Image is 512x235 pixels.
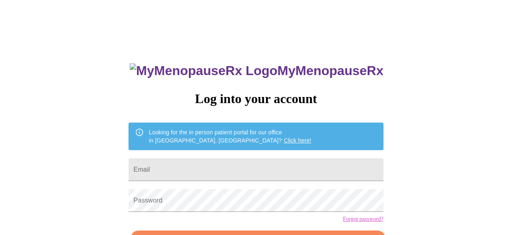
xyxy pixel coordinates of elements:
[130,63,383,78] h3: MyMenopauseRx
[343,216,383,222] a: Forgot password?
[284,137,311,144] a: Click here!
[130,63,277,78] img: MyMenopauseRx Logo
[149,125,311,148] div: Looking for the in person patient portal for our office in [GEOGRAPHIC_DATA], [GEOGRAPHIC_DATA]?
[129,91,383,106] h3: Log into your account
